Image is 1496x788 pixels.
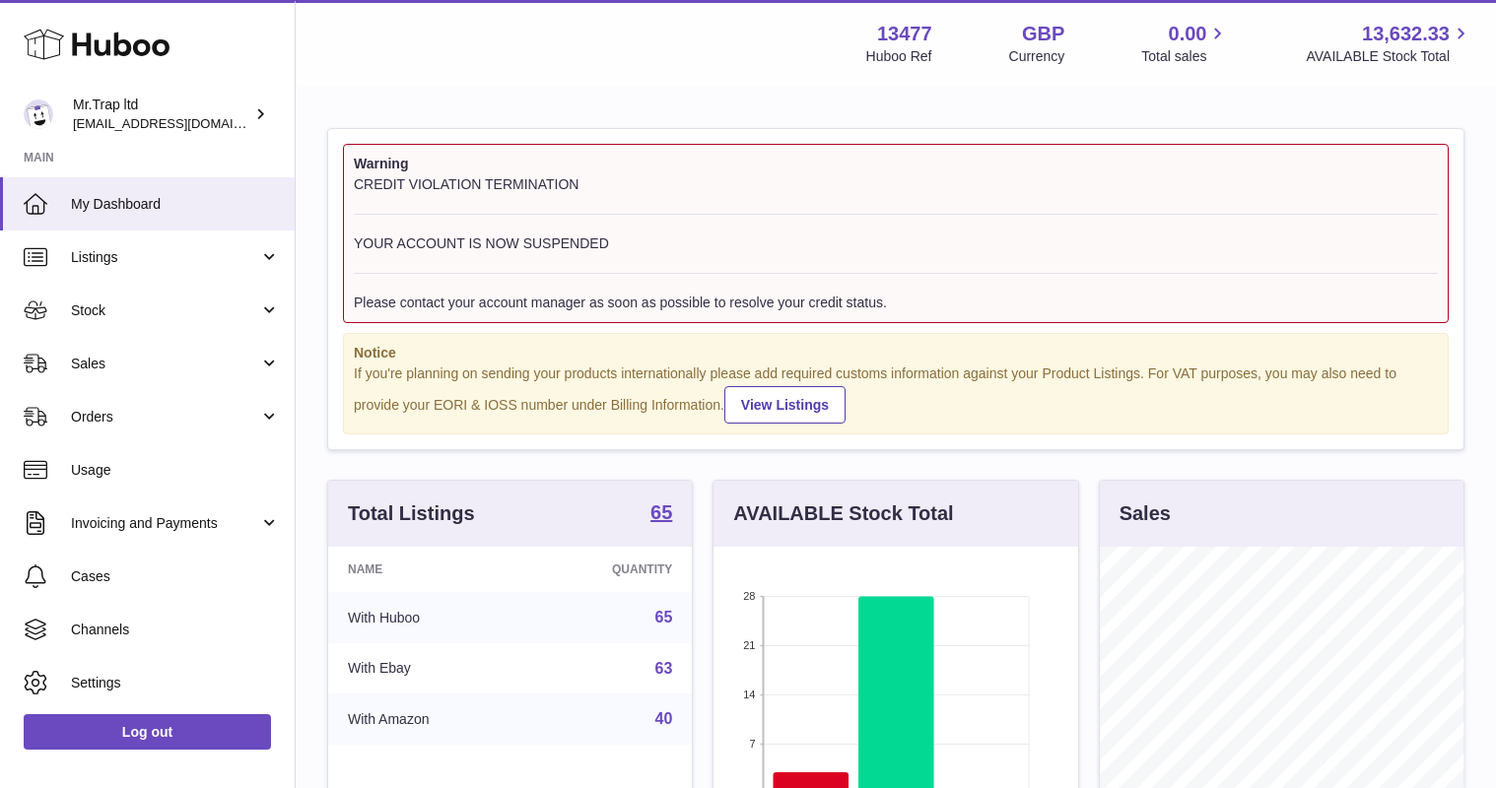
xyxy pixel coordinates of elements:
text: 28 [744,590,756,602]
div: If you're planning on sending your products internationally please add required customs informati... [354,364,1438,424]
span: Total sales [1141,47,1229,66]
span: Listings [71,248,259,267]
div: CREDIT VIOLATION TERMINATION YOUR ACCOUNT IS NOW SUSPENDED Please contact your account manager as... [354,175,1438,312]
strong: 65 [650,502,672,522]
span: Sales [71,355,259,373]
h3: AVAILABLE Stock Total [733,500,953,527]
span: [EMAIL_ADDRESS][DOMAIN_NAME] [73,115,290,131]
strong: GBP [1022,21,1064,47]
h3: Sales [1120,500,1171,527]
span: Stock [71,301,259,320]
span: Orders [71,408,259,427]
a: Log out [24,714,271,750]
a: View Listings [724,386,846,424]
div: Huboo Ref [866,47,932,66]
div: Currency [1009,47,1065,66]
span: 0.00 [1169,21,1207,47]
th: Name [328,547,527,592]
td: With Amazon [328,693,527,745]
td: With Huboo [328,592,527,643]
span: Usage [71,461,280,480]
a: 65 [650,502,672,526]
text: 7 [750,738,756,750]
h3: Total Listings [348,500,475,527]
a: 63 [655,660,673,677]
strong: 13477 [877,21,932,47]
a: 65 [655,609,673,625]
span: My Dashboard [71,195,280,214]
span: Channels [71,621,280,639]
text: 21 [744,639,756,651]
text: 14 [744,689,756,700]
span: Invoicing and Payments [71,514,259,533]
img: office@grabacz.eu [24,99,53,129]
a: 0.00 Total sales [1141,21,1229,66]
a: 40 [655,710,673,727]
strong: Warning [354,155,1438,173]
span: AVAILABLE Stock Total [1306,47,1472,66]
span: 13,632.33 [1362,21,1450,47]
strong: Notice [354,344,1438,362]
a: 13,632.33 AVAILABLE Stock Total [1306,21,1472,66]
span: Cases [71,567,280,586]
div: Mr.Trap ltd [73,96,250,133]
td: With Ebay [328,643,527,694]
th: Quantity [527,547,692,592]
span: Settings [71,674,280,692]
